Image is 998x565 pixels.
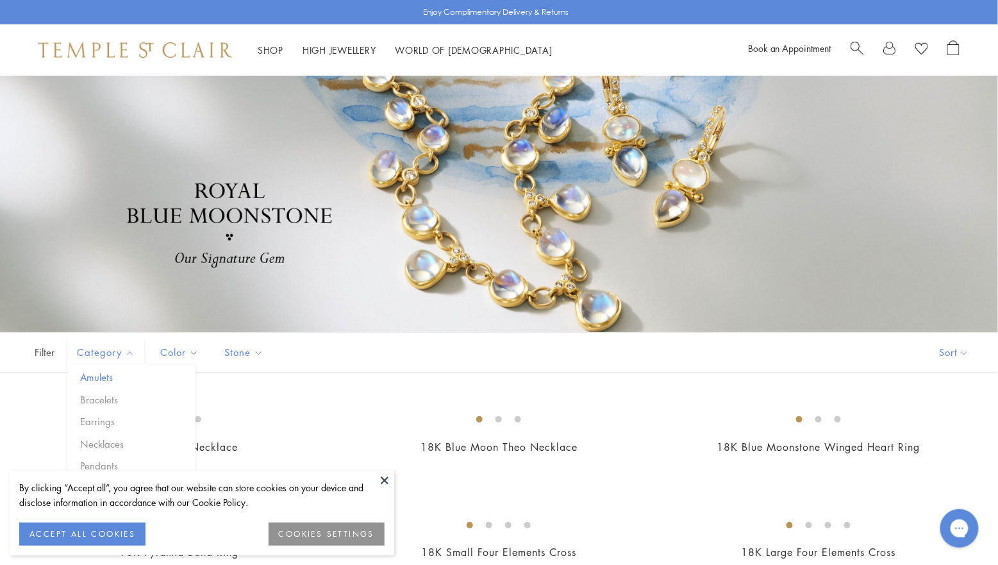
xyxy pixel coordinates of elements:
[67,338,144,367] button: Category
[303,44,376,56] a: High JewelleryHigh Jewellery
[911,333,998,372] button: Show sort by
[395,44,553,56] a: World of [DEMOGRAPHIC_DATA]World of [DEMOGRAPHIC_DATA]
[154,344,208,360] span: Color
[851,40,864,60] a: Search
[258,44,283,56] a: ShopShop
[420,440,578,454] a: 18K Blue Moon Theo Necklace
[19,523,146,546] button: ACCEPT ALL COOKIES
[742,545,896,559] a: 18K Large Four Elements Cross
[71,344,144,360] span: Category
[423,6,569,19] p: Enjoy Complimentary Delivery & Returns
[38,42,232,58] img: Temple St. Clair
[151,338,208,367] button: Color
[748,42,831,55] a: Book an Appointment
[717,440,920,454] a: 18K Blue Moonstone Winged Heart Ring
[421,545,576,559] a: 18K Small Four Elements Cross
[19,480,385,510] div: By clicking “Accept all”, you agree that our website can store cookies on your device and disclos...
[934,505,985,552] iframe: Gorgias live chat messenger
[947,40,960,60] a: Open Shopping Bag
[218,344,273,360] span: Stone
[915,40,928,60] a: View Wishlist
[258,42,553,58] nav: Main navigation
[215,338,273,367] button: Stone
[269,523,385,546] button: COOKIES SETTINGS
